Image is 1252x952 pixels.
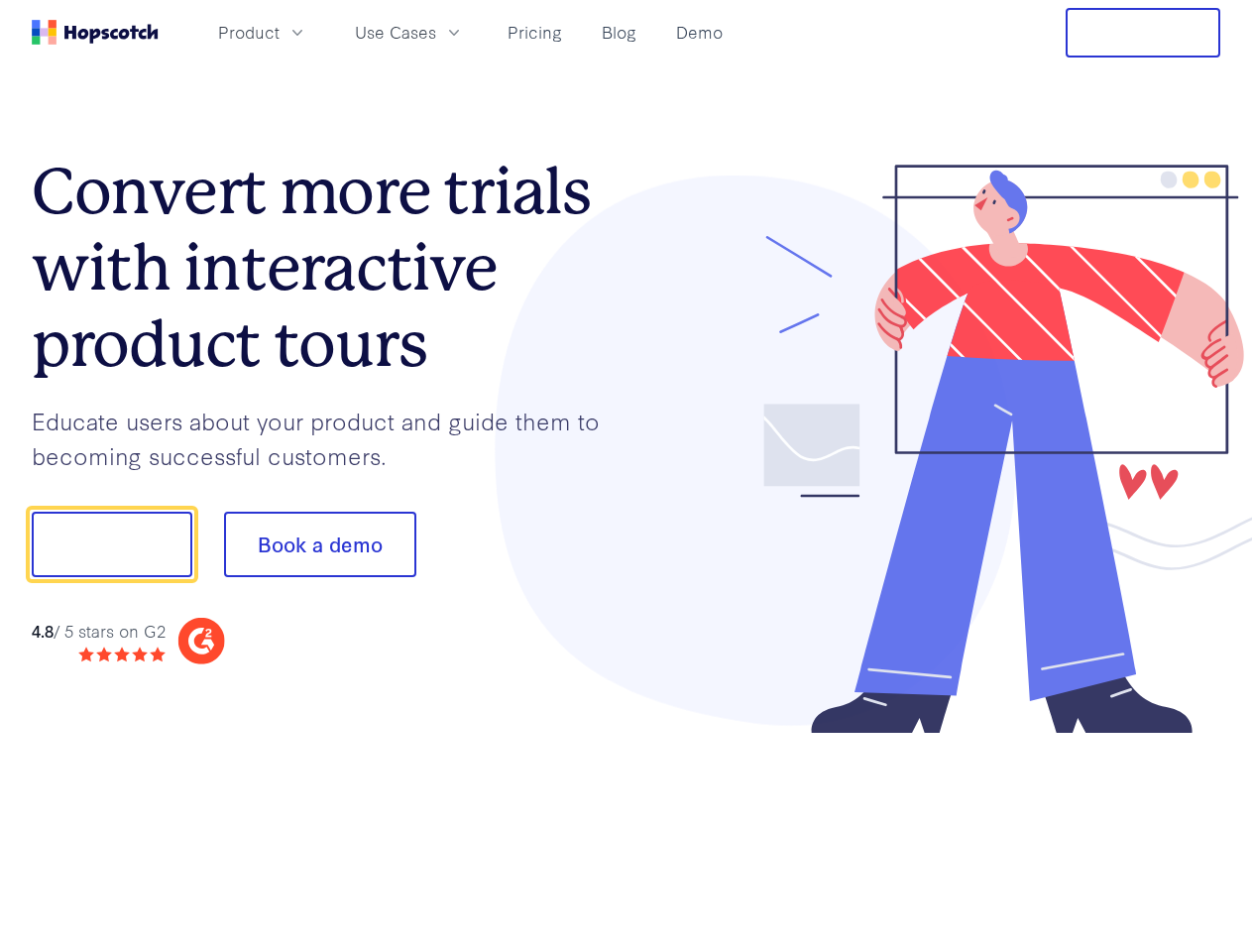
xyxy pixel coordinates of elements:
a: Home [32,20,159,45]
button: Use Cases [343,16,476,49]
span: Use Cases [355,20,436,45]
button: Book a demo [224,512,416,577]
p: Educate users about your product and guide them to becoming successful customers. [32,404,626,472]
a: Pricing [500,16,570,49]
span: Product [218,20,280,45]
a: Blog [594,16,644,49]
button: Product [206,16,319,49]
button: Show me! [32,512,192,577]
div: / 5 stars on G2 [32,619,166,644]
strong: 4.8 [32,619,54,642]
a: Demo [668,16,731,49]
button: Free Trial [1066,8,1220,58]
h1: Convert more trials with interactive product tours [32,154,626,382]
